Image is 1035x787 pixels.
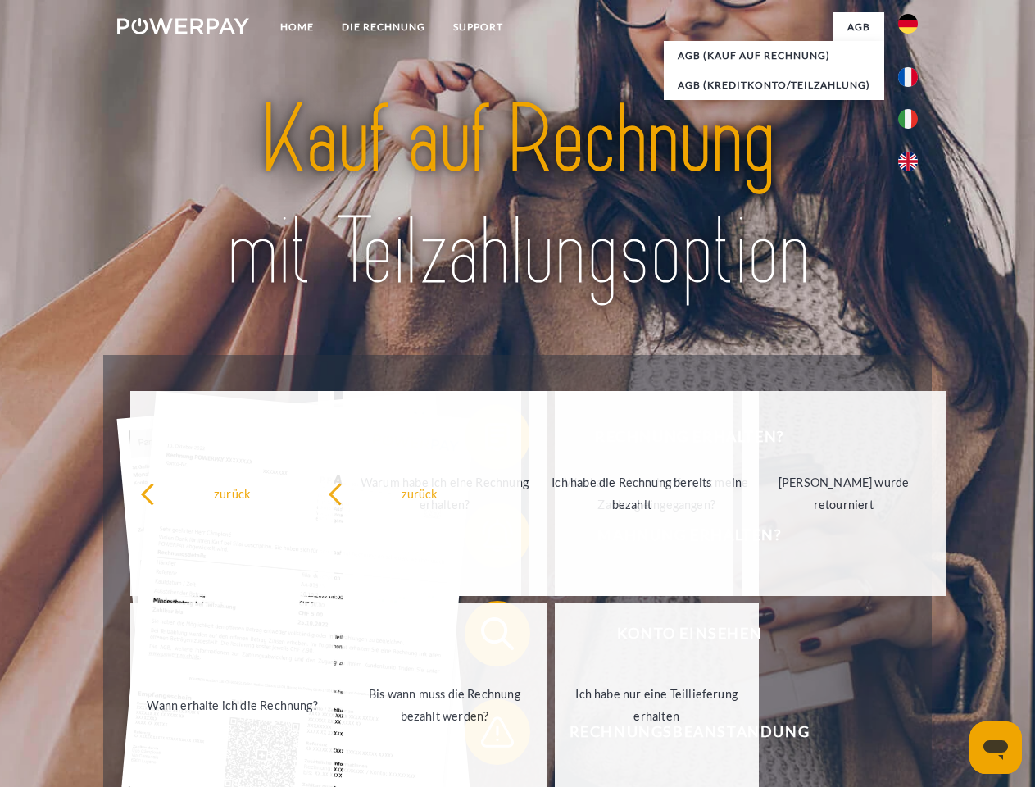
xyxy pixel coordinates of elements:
[898,67,918,87] img: fr
[140,482,325,504] div: zurück
[751,471,936,516] div: [PERSON_NAME] wurde retourniert
[664,71,884,100] a: AGB (Kreditkonto/Teilzahlung)
[664,41,884,71] a: AGB (Kauf auf Rechnung)
[140,694,325,716] div: Wann erhalte ich die Rechnung?
[117,18,249,34] img: logo-powerpay-white.svg
[439,12,517,42] a: SUPPORT
[539,471,724,516] div: Ich habe die Rechnung bereits bezahlt
[157,79,878,314] img: title-powerpay_de.svg
[833,12,884,42] a: agb
[898,109,918,129] img: it
[266,12,328,42] a: Home
[352,683,537,727] div: Bis wann muss die Rechnung bezahlt werden?
[898,152,918,171] img: en
[328,12,439,42] a: DIE RECHNUNG
[565,683,749,727] div: Ich habe nur eine Teillieferung erhalten
[969,721,1022,774] iframe: Schaltfläche zum Öffnen des Messaging-Fensters
[898,14,918,34] img: de
[328,482,512,504] div: zurück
